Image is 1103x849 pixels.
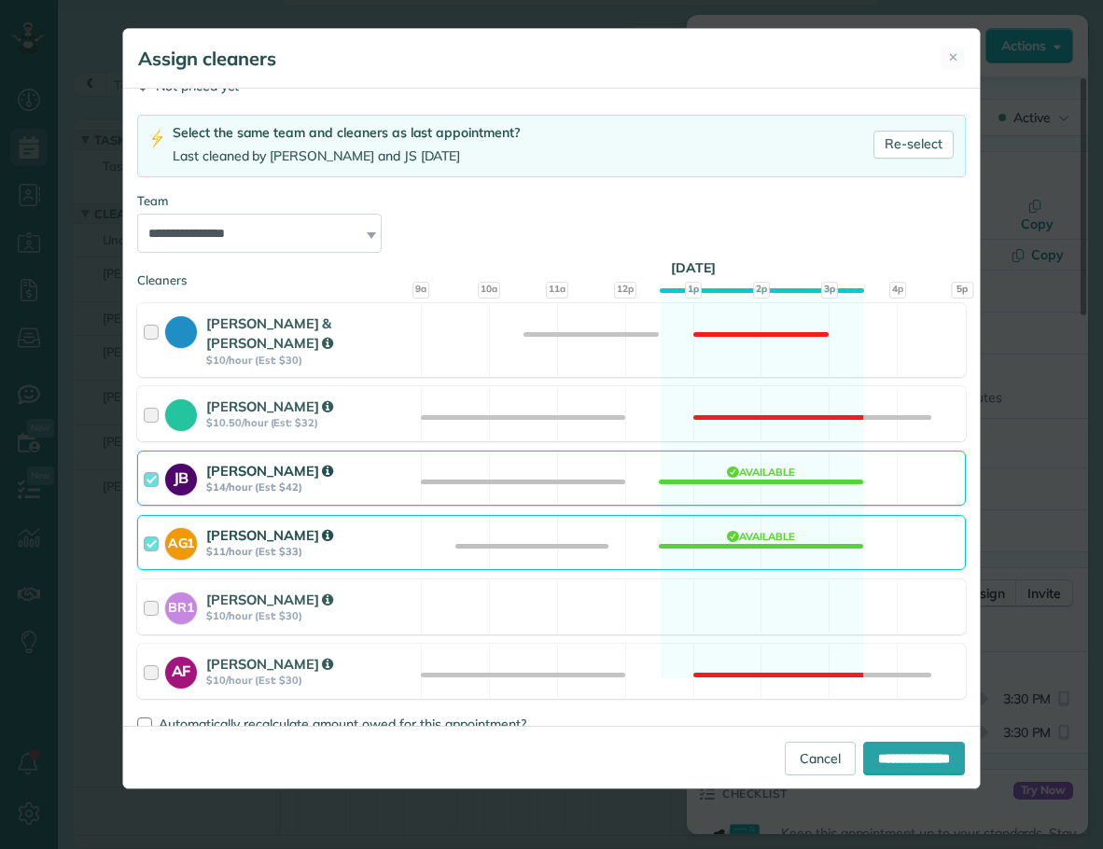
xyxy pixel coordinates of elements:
h5: Assign cleaners [138,46,276,72]
strong: $10/hour (Est: $30) [206,609,415,622]
div: Select the same team and cleaners as last appointment? [173,123,520,143]
strong: $11/hour (Est: $33) [206,545,415,558]
strong: [PERSON_NAME] & [PERSON_NAME] [206,314,333,352]
strong: [PERSON_NAME] [206,655,333,673]
img: lightning-bolt-icon-94e5364df696ac2de96d3a42b8a9ff6ba979493684c50e6bbbcda72601fa0d29.png [149,129,165,148]
div: Team [137,192,966,210]
strong: $10/hour (Est: $30) [206,674,415,687]
strong: $14/hour (Est: $42) [206,480,415,494]
strong: $10/hour (Est: $30) [206,354,415,367]
strong: $10.50/hour (Est: $32) [206,416,415,429]
strong: [PERSON_NAME] [206,591,333,608]
div: Cleaners [137,271,966,277]
strong: AG1 [165,528,197,553]
div: Last cleaned by [PERSON_NAME] and JS [DATE] [173,146,520,166]
strong: AF [165,657,197,683]
strong: [PERSON_NAME] [206,526,333,544]
a: Re-select [873,131,954,159]
strong: [PERSON_NAME] [206,462,333,480]
a: Cancel [785,742,856,775]
strong: BR1 [165,592,197,618]
span: Automatically recalculate amount owed for this appointment? [159,716,526,732]
span: ✕ [948,49,958,66]
strong: JB [165,464,197,490]
strong: [PERSON_NAME] [206,397,333,415]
